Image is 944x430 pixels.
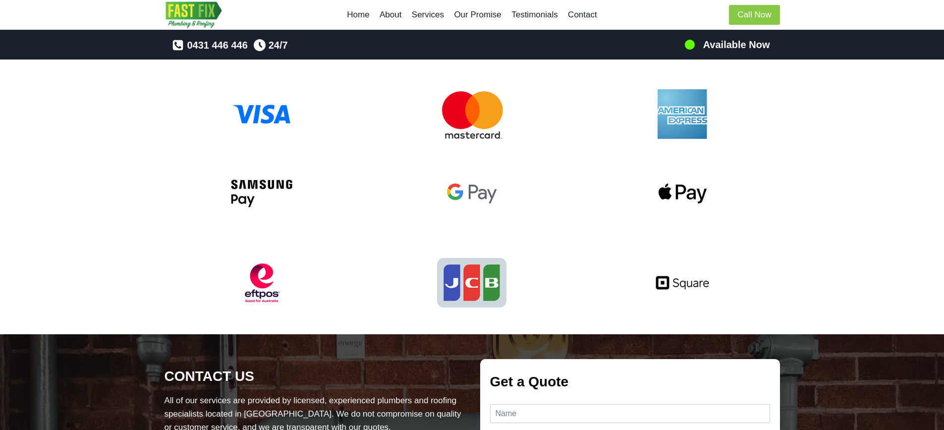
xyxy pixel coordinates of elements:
[375,3,407,27] a: About
[563,3,602,27] a: Contact
[490,404,770,423] input: Name
[703,37,770,52] h5: Available Now
[172,37,247,53] a: 0431 446 446
[449,3,506,27] a: Our Promise
[342,3,375,27] a: Home
[729,5,779,25] a: Call Now
[165,366,464,387] h2: CONTACT US
[684,39,696,51] img: 100-percents.png
[506,3,563,27] a: Testimonials
[342,3,602,27] nav: Primary Navigation
[187,37,247,53] span: 0431 446 446
[269,37,288,53] span: 24/7
[407,3,449,27] a: Services
[490,371,770,392] h2: Get a Quote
